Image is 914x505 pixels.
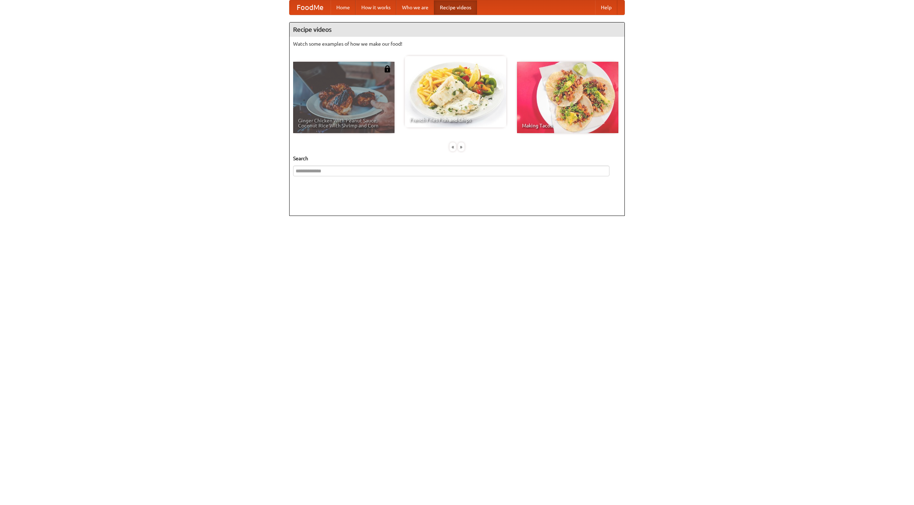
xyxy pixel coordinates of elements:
div: « [450,142,456,151]
a: Who we are [396,0,434,15]
a: Home [331,0,356,15]
a: Recipe videos [434,0,477,15]
h4: Recipe videos [290,22,624,37]
a: Help [595,0,617,15]
a: French Fries Fish and Chips [405,56,506,127]
a: FoodMe [290,0,331,15]
span: French Fries Fish and Chips [410,117,501,122]
a: How it works [356,0,396,15]
span: Making Tacos [522,123,613,128]
img: 483408.png [384,65,391,72]
p: Watch some examples of how we make our food! [293,40,621,47]
a: Making Tacos [517,62,618,133]
h5: Search [293,155,621,162]
div: » [458,142,464,151]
